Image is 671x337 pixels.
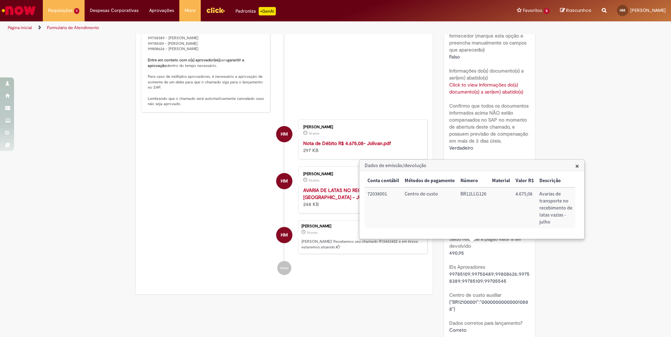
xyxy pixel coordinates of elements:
[402,187,458,228] td: Métodos de pagamento: Centro de custo
[489,187,513,228] td: Material:
[449,103,529,144] b: Confirmo que todos os documentos informados acima NÃO estão compensados no SAP no momento de aber...
[148,8,265,107] p: Seu chamado teve a documentação validada e foi enviado para aprovação da(s) seguinte(s) pessoa(s)...
[544,8,550,14] span: 5
[449,264,485,270] b: IDs Aprovadores
[185,7,195,14] span: More
[560,7,591,14] a: Rascunhos
[566,7,591,14] span: Rascunhos
[281,173,288,190] span: HM
[523,7,542,14] span: Favoritos
[513,174,537,187] th: Valor R$
[301,224,424,228] div: [PERSON_NAME]
[90,7,139,14] span: Despesas Corporativas
[360,160,584,171] h3: Dados de emissão/devolução
[303,140,391,146] a: Nota de Débito R$ 4.675,08- Jolivan.pdf
[74,8,79,14] span: 1
[513,187,537,228] td: Valor R$: 4.675,08
[141,220,427,254] li: Humberto Arcanjo De Melo
[620,8,625,13] span: HM
[449,159,514,165] b: Dados de emissão/devolução
[575,161,579,171] span: ×
[449,271,530,284] span: 99785109;99750489;99808626;99758389;99785109;99705545
[303,187,420,208] div: 248 KB
[449,250,464,256] span: 490,95
[1,4,37,18] img: ServiceNow
[365,174,402,187] th: Conta contábil
[537,174,575,187] th: Descrição
[308,131,319,136] span: 7d atrás
[449,68,524,81] b: Informações do(s) documento(s) a ser(em) abatido(s)
[47,25,99,30] a: Formulário de Atendimento
[449,236,521,249] b: Saldo residual a pagar/Valor a ser devolvido
[276,173,292,189] div: Humberto Arcanjo De Melo
[5,21,442,34] ul: Trilhas de página
[308,178,319,183] time: 25/08/2025 10:34:15
[308,131,319,136] time: 25/08/2025 10:34:16
[308,178,319,183] span: 7d atrás
[149,7,174,14] span: Aprovações
[281,126,288,143] span: HM
[489,174,513,187] th: Material
[303,172,420,176] div: [PERSON_NAME]
[303,125,420,129] div: [PERSON_NAME]
[402,174,458,187] th: Métodos de pagamento
[148,57,220,63] b: Entre em contato com o(s) aprovador(es)
[235,7,276,15] div: Padroniza
[276,227,292,243] div: Humberto Arcanjo De Melo
[449,327,466,333] span: Correto
[148,57,245,68] b: garantir a aprovação
[537,187,575,228] td: Descrição: Avarias de transporte no recebimento de latas vazias - julho
[276,126,292,142] div: Humberto Arcanjo De Melo
[575,162,579,170] button: Close
[259,7,276,15] p: +GenAi
[281,227,288,243] span: HM
[449,54,460,60] span: Falso
[206,5,225,15] img: click_logo_yellow_360x200.png
[449,299,528,312] span: {"BR12100001":"000000000000010888"}
[458,174,489,187] th: Número
[449,292,501,298] b: Centro de custo auxiliar
[458,187,489,228] td: Número: BR12LLG126
[449,320,523,326] b: Dados corretos para lançamento?
[359,159,585,239] div: Dados de emissão/devolução
[48,7,73,14] span: Requisições
[449,82,523,95] a: Click to view Informações do(s) documento(s) a ser(em) abatido(s)
[8,25,32,30] a: Página inicial
[303,187,388,200] a: AVARIA DE LATAS NO RECEBIMENTO - [GEOGRAPHIC_DATA] - JULHO.msg
[365,187,402,228] td: Conta contábil: 72038001
[630,7,666,13] span: [PERSON_NAME]
[449,26,526,53] b: Não consegui encontrar meu fornecedor (marque esta opção e preencha manualmente os campos que apa...
[301,239,424,250] p: [PERSON_NAME]! Recebemos seu chamado R13443422 e em breve estaremos atuando.
[303,140,420,154] div: 297 KB
[449,145,473,151] span: Verdadeiro
[307,231,318,235] time: 25/08/2025 10:34:50
[307,231,318,235] span: 7d atrás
